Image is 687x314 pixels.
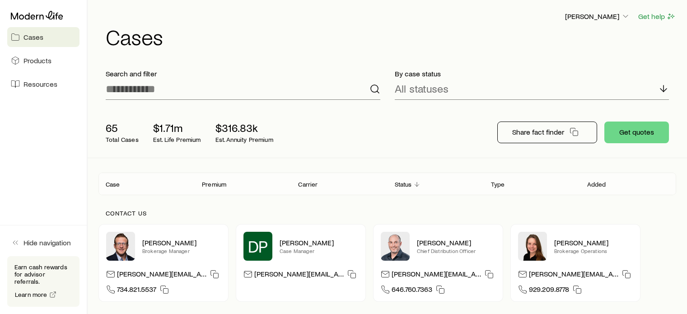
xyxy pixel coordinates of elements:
[381,232,410,261] img: Dan Pierson
[417,247,495,254] p: Chief Distribution Officer
[497,122,597,143] button: Share fact finder
[518,232,547,261] img: Ellen Wall
[554,238,633,247] p: [PERSON_NAME]
[254,269,344,281] p: [PERSON_NAME][EMAIL_ADDRESS][DOMAIN_NAME]
[392,269,481,281] p: [PERSON_NAME][EMAIL_ADDRESS][DOMAIN_NAME]
[23,238,71,247] span: Hide navigation
[117,269,206,281] p: [PERSON_NAME][EMAIL_ADDRESS][PERSON_NAME][DOMAIN_NAME]
[529,269,618,281] p: [PERSON_NAME][EMAIL_ADDRESS][DOMAIN_NAME]
[512,127,564,136] p: Share fact finder
[142,247,221,254] p: Brokerage Manager
[106,210,669,217] p: Contact us
[106,69,380,78] p: Search and filter
[117,285,156,297] span: 734.821.5537
[491,181,505,188] p: Type
[395,82,449,95] p: All statuses
[392,285,432,297] span: 646.760.7363
[142,238,221,247] p: [PERSON_NAME]
[565,11,631,22] button: [PERSON_NAME]
[7,74,79,94] a: Resources
[23,33,43,42] span: Cases
[106,122,139,134] p: 65
[98,173,676,195] div: Client cases
[395,181,412,188] p: Status
[395,69,669,78] p: By case status
[153,122,201,134] p: $1.71m
[14,263,72,285] p: Earn cash rewards for advisor referrals.
[604,122,669,143] button: Get quotes
[417,238,495,247] p: [PERSON_NAME]
[7,51,79,70] a: Products
[23,56,51,65] span: Products
[106,136,139,143] p: Total Cases
[554,247,633,254] p: Brokerage Operations
[106,232,135,261] img: Matt Kaas
[15,291,47,298] span: Learn more
[215,136,273,143] p: Est. Annuity Premium
[7,27,79,47] a: Cases
[202,181,226,188] p: Premium
[587,181,606,188] p: Added
[106,181,120,188] p: Case
[298,181,318,188] p: Carrier
[638,11,676,22] button: Get help
[280,247,358,254] p: Case Manager
[248,237,268,255] span: DP
[280,238,358,247] p: [PERSON_NAME]
[215,122,273,134] p: $316.83k
[153,136,201,143] p: Est. Life Premium
[7,233,79,253] button: Hide navigation
[7,256,79,307] div: Earn cash rewards for advisor referrals.Learn more
[23,80,57,89] span: Resources
[106,26,676,47] h1: Cases
[529,285,569,297] span: 929.209.8778
[565,12,630,21] p: [PERSON_NAME]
